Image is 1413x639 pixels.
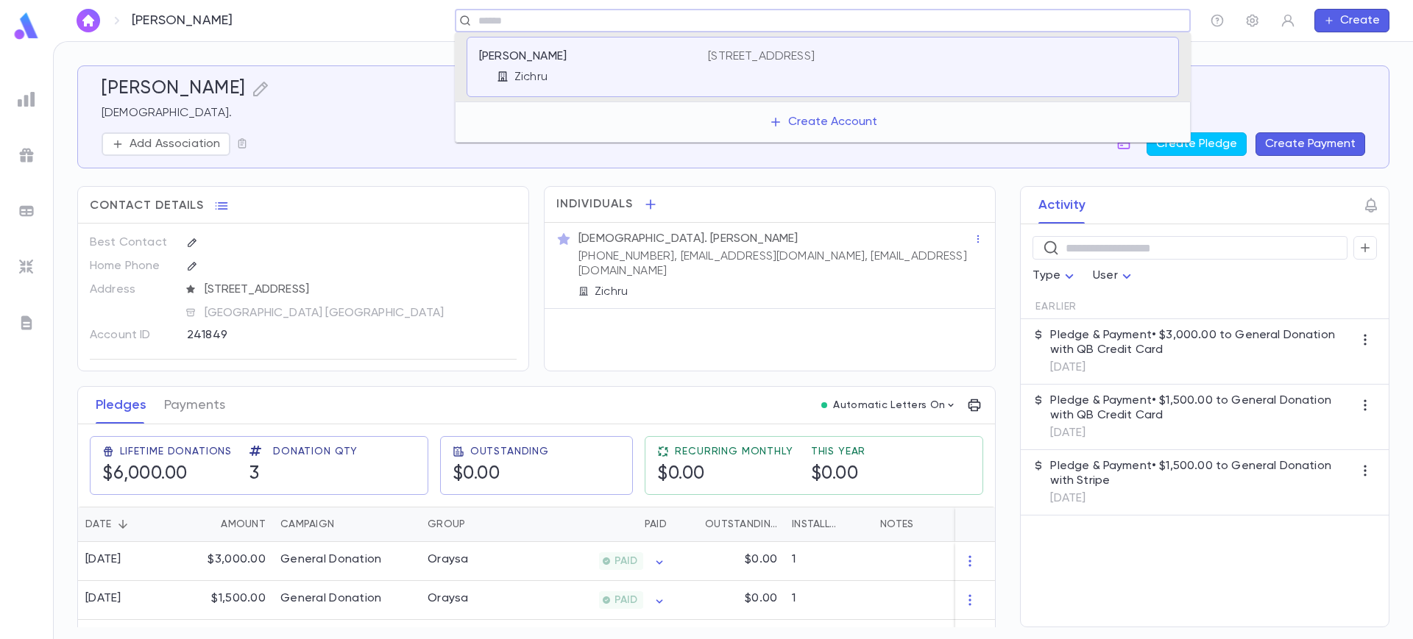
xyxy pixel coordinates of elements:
p: Home Phone [90,254,174,278]
p: Add Association [130,137,220,151]
button: Automatic Letters On [815,395,963,415]
div: General Donation [280,591,381,606]
img: imports_grey.530a8a0e642e233f2baf0ef88e8c9fcb.svg [18,258,35,276]
h5: $0.00 [657,463,705,485]
p: [DATE] [1050,491,1353,506]
button: Pledges [96,387,146,424]
p: [PERSON_NAME] [479,49,567,64]
h5: [PERSON_NAME] [102,78,246,100]
span: User [1093,270,1118,282]
span: PAID [609,594,643,606]
div: [DATE] [85,591,121,606]
p: $0.00 [745,591,777,606]
div: Installments [785,507,873,542]
span: Earlier [1035,301,1077,313]
img: campaigns_grey.99e729a5f7ee94e3726e6486bddda8f1.svg [18,146,35,164]
div: Type [1033,262,1078,290]
span: Donation Qty [273,446,358,457]
div: Amount [177,507,273,542]
p: [DATE] [1050,360,1353,375]
span: [GEOGRAPHIC_DATA] [GEOGRAPHIC_DATA] [199,306,518,321]
button: Create Account [757,108,889,136]
button: Sort [111,513,135,536]
div: Date [78,507,177,542]
p: Zichru [595,285,628,299]
div: $3,000.00 [177,542,273,581]
p: Best Contact [90,231,174,254]
img: reports_grey.c525e4749d1bce6a11f5fe2a8de1b229.svg [18,90,35,108]
div: Campaign [273,507,420,542]
p: Pledge & Payment • $3,000.00 to General Donation with QB Credit Card [1050,328,1353,357]
p: Pledge & Payment • $1,500.00 to General Donation with Stripe [1050,459,1353,488]
button: Sort [621,513,645,536]
h5: 3 [249,463,260,485]
div: Date [85,507,111,542]
div: Group [428,507,465,542]
p: [PERSON_NAME] [132,13,233,29]
div: User [1093,262,1136,290]
button: Sort [842,513,865,536]
button: Sort [334,513,358,536]
p: [DEMOGRAPHIC_DATA]. [102,106,1365,121]
img: home_white.a664292cf8c1dea59945f0da9f25487c.svg [79,15,97,26]
p: [DEMOGRAPHIC_DATA]. [PERSON_NAME] [578,232,798,246]
button: Create Pledge [1147,132,1247,156]
span: Recurring Monthly [675,446,793,457]
div: Campaign [280,507,334,542]
div: Outstanding [674,507,785,542]
span: Type [1033,270,1060,282]
div: Oraysa [428,591,469,606]
p: [DATE] [1050,426,1353,440]
button: Activity [1038,187,1086,224]
span: Individuals [556,197,633,212]
p: Zichru [514,70,548,85]
div: Paid [645,507,667,542]
p: Automatic Letters On [833,399,945,411]
div: Paid [531,507,674,542]
span: PAID [609,555,643,567]
span: Contact Details [90,199,204,213]
p: [STREET_ADDRESS] [708,49,815,64]
button: Add Association [102,132,230,156]
div: $1,500.00 [177,581,273,620]
img: batches_grey.339ca447c9d9533ef1741baa751efc33.svg [18,202,35,220]
p: Pledge & Payment • $1,500.00 to General Donation with QB Credit Card [1050,393,1353,423]
div: Installments [792,507,842,542]
span: [STREET_ADDRESS] [199,282,518,297]
button: Create [1314,9,1389,32]
div: Notes [873,507,1057,542]
div: Outstanding [705,507,777,542]
button: Create Payment [1256,132,1365,156]
span: Lifetime Donations [120,446,232,457]
button: Sort [681,513,705,536]
div: 1 [785,581,873,620]
p: $0.00 [745,552,777,567]
div: General Donation [280,552,381,567]
img: logo [12,12,41,40]
div: 241849 [187,324,444,346]
button: Payments [164,387,225,424]
div: [DATE] [85,552,121,567]
div: 1 [785,542,873,581]
div: Oraysa [428,552,469,567]
button: Sort [465,513,489,536]
p: Address [90,278,174,301]
div: Notes [880,507,913,542]
span: Outstanding [470,446,549,457]
p: Account ID [90,324,174,347]
span: This Year [811,446,866,457]
div: Amount [221,507,266,542]
button: Sort [197,513,221,536]
div: Group [420,507,531,542]
h5: $0.00 [453,463,500,485]
h5: $0.00 [811,463,859,485]
p: [PHONE_NUMBER], [EMAIL_ADDRESS][DOMAIN_NAME], [EMAIL_ADDRESS][DOMAIN_NAME] [578,249,973,279]
img: letters_grey.7941b92b52307dd3b8a917253454ce1c.svg [18,314,35,332]
h5: $6,000.00 [102,463,188,485]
